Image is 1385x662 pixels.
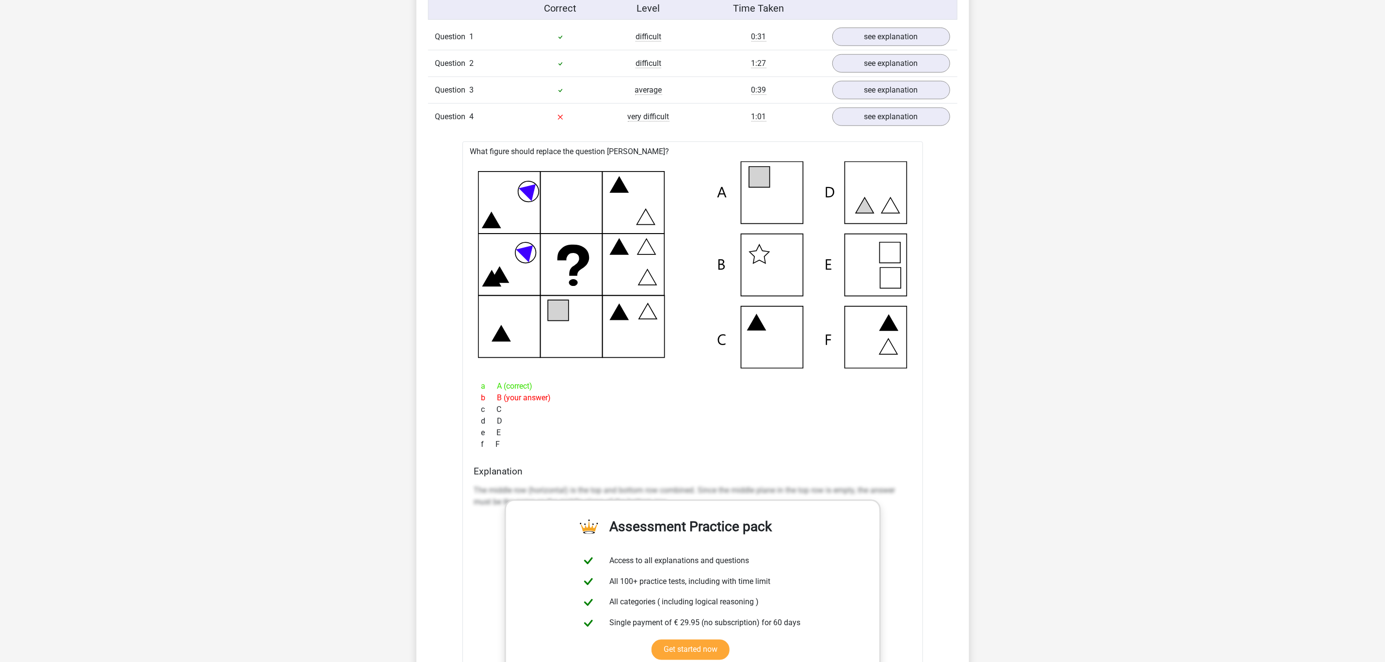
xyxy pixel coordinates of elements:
span: d [481,415,497,427]
span: 0:31 [751,32,766,42]
a: see explanation [832,108,950,126]
span: 3 [470,85,474,95]
h4: Explanation [474,466,911,477]
a: see explanation [832,81,950,99]
div: B (your answer) [474,392,911,404]
p: The middle row (horizontal) is the top and bottom row combined. Since the middle plane in the top... [474,485,911,508]
span: b [481,392,497,404]
div: Time Taken [692,1,825,16]
a: see explanation [832,54,950,73]
span: Question [435,31,470,43]
span: 2 [470,59,474,68]
span: f [481,439,496,450]
span: 1:27 [751,59,766,68]
div: F [474,439,911,450]
div: E [474,427,911,439]
span: 0:39 [751,85,766,95]
span: Question [435,58,470,69]
span: average [635,85,662,95]
span: difficult [636,59,661,68]
span: c [481,404,497,415]
a: see explanation [832,28,950,46]
a: Get started now [652,640,730,660]
div: A (correct) [474,380,911,392]
span: 1:01 [751,112,766,122]
div: Correct [516,1,605,16]
span: 1 [470,32,474,41]
span: difficult [636,32,661,42]
span: a [481,380,497,392]
div: D [474,415,911,427]
div: Level [605,1,693,16]
span: 4 [470,112,474,121]
span: very difficult [628,112,669,122]
span: Question [435,84,470,96]
div: C [474,404,911,415]
span: e [481,427,497,439]
span: Question [435,111,470,123]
